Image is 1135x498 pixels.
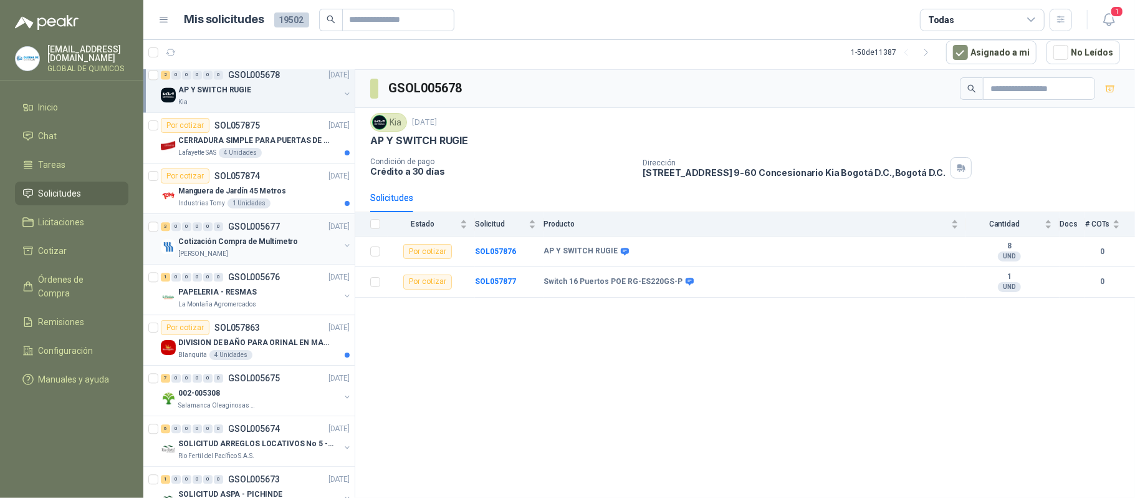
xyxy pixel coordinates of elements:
[178,451,254,461] p: Rio Fertil del Pacífico S.A.S.
[1085,220,1110,228] span: # COTs
[182,424,191,433] div: 0
[161,475,170,484] div: 1
[161,87,176,102] img: Company Logo
[178,185,286,197] p: Manguera de Jardín 45 Metros
[161,371,352,411] a: 7 0 0 0 0 0 GSOL005675[DATE] Company Logo002-005308Salamanca Oleaginosas SAS
[1060,212,1085,237] th: Docs
[15,182,128,205] a: Solicitudes
[39,244,67,258] span: Cotizar
[39,215,85,229] span: Licitaciones
[328,170,350,182] p: [DATE]
[39,158,66,172] span: Tareas
[373,115,386,129] img: Company Logo
[228,71,280,79] p: GSOL005678
[161,219,352,259] a: 3 0 0 0 0 0 GSOL005677[DATE] Company LogoCotización Compra de Multímetro[PERSON_NAME]
[161,441,176,456] img: Company Logo
[39,315,85,329] span: Remisiones
[403,244,452,259] div: Por cotizar
[228,424,280,433] p: GSOL005674
[328,69,350,81] p: [DATE]
[47,65,128,72] p: GLOBAL DE QUIMICOS
[39,373,110,386] span: Manuales y ayuda
[998,251,1021,261] div: UND
[214,374,223,383] div: 0
[161,424,170,433] div: 6
[171,475,181,484] div: 0
[328,120,350,132] p: [DATE]
[388,212,475,237] th: Estado
[214,121,260,130] p: SOL057875
[178,249,228,259] p: [PERSON_NAME]
[178,350,207,360] p: Blanquita
[15,310,128,334] a: Remisiones
[544,220,949,228] span: Producto
[161,374,170,383] div: 7
[851,42,936,62] div: 1 - 50 de 11387
[475,220,526,228] span: Solicitud
[15,210,128,234] a: Licitaciones
[161,421,352,461] a: 6 0 0 0 0 0 GSOL005674[DATE] Company LogoSOLICITUD ARREGLOS LOCATIVOS No 5 - PICHINDERio Fertil d...
[16,47,39,71] img: Company Logo
[328,373,350,384] p: [DATE]
[227,198,271,208] div: 1 Unidades
[214,71,223,79] div: 0
[203,222,213,231] div: 0
[214,172,260,180] p: SOL057874
[178,300,256,310] p: La Montaña Agromercados
[15,15,79,30] img: Logo peakr
[966,220,1042,228] span: Cantidad
[412,117,437,129] p: [DATE]
[171,222,181,231] div: 0
[161,168,209,183] div: Por cotizar
[544,247,618,256] b: AP Y SWITCH RUGIE
[203,475,213,484] div: 0
[370,113,407,132] div: Kia
[370,191,413,205] div: Solicitudes
[15,368,128,391] a: Manuales y ayuda
[182,222,191,231] div: 0
[161,138,176,153] img: Company Logo
[370,157,633,166] p: Condición de pago
[328,221,350,233] p: [DATE]
[178,198,225,208] p: Industrias Tomy
[143,315,355,366] a: Por cotizarSOL057863[DATE] Company LogoDIVISION DE BAÑO PARA ORINAL EN MADERA O PLASTICABlanquita...
[178,148,216,158] p: Lafayette SAS
[161,118,209,133] div: Por cotizar
[39,273,117,300] span: Órdenes de Compra
[388,220,457,228] span: Estado
[370,134,468,147] p: AP Y SWITCH RUGIE
[1110,6,1124,17] span: 1
[1046,41,1120,64] button: No Leídos
[274,12,309,27] span: 19502
[998,282,1021,292] div: UND
[643,159,946,167] p: Dirección
[544,212,966,237] th: Producto
[178,135,333,147] p: CERRADURA SIMPLE PARA PUERTAS DE VIDRIO
[161,320,209,335] div: Por cotizar
[193,374,202,383] div: 0
[388,79,464,98] h3: GSOL005678
[328,423,350,435] p: [DATE]
[328,271,350,283] p: [DATE]
[475,212,544,237] th: Solicitud
[544,277,682,287] b: Switch 16 Puertos POE RG-ES220GS-P
[161,188,176,203] img: Company Logo
[47,45,128,62] p: [EMAIL_ADDRESS][DOMAIN_NAME]
[193,71,202,79] div: 0
[214,424,223,433] div: 0
[946,41,1037,64] button: Asignado a mi
[178,388,220,399] p: 002-005308
[214,323,260,332] p: SOL057863
[161,222,170,231] div: 3
[193,475,202,484] div: 0
[203,273,213,281] div: 0
[182,374,191,383] div: 0
[475,247,516,256] a: SOL057876
[143,113,355,164] a: Por cotizarSOL057875[DATE] Company LogoCERRADURA SIMPLE PARA PUERTAS DE VIDRIOLafayette SAS4 Unid...
[178,97,188,107] p: Kia
[182,71,191,79] div: 0
[178,438,333,450] p: SOLICITUD ARREGLOS LOCATIVOS No 5 - PICHINDE
[171,374,181,383] div: 0
[15,268,128,305] a: Órdenes de Compra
